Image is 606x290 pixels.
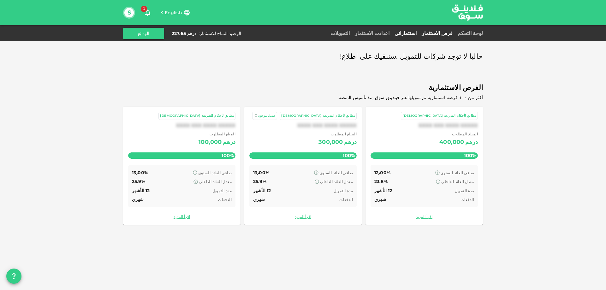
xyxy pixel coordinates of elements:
[199,131,235,137] span: المبلغ المطلوب
[172,30,196,37] div: درهم 227.65
[244,107,362,225] a: مطابق لأحكام الشريعة [DEMOGRAPHIC_DATA] عميل موجودXXXX XXX XXXX XXXXX المبلغ المطلوب درهم300,0001...
[199,30,241,37] div: الرصيد المتاح للاستثمار :
[338,95,483,100] span: أكثر من ١٠٠ فرصة استثمارية تم تمويلها عبر فيندينق سوق منذ تأسيس المنصة.
[132,179,145,184] span: 25.9%
[365,107,483,225] a: مطابق لأحكام الشريعة [DEMOGRAPHIC_DATA]XXXX XXX XXXX XXXXX المبلغ المطلوب درهم400,000100% صافي ال...
[218,197,232,202] span: الدفعات
[220,151,235,160] span: 100%
[132,170,148,175] span: 13٫00%
[455,30,483,36] a: لوحة التحكم
[249,214,357,220] a: اقرأ المزيد
[334,188,353,193] span: مدة التمويل
[253,179,266,184] span: 25.9%
[419,30,455,36] a: فرص الاستثمار
[320,179,353,184] span: معدل العائد الداخلي
[141,6,154,19] button: 0
[165,10,182,15] span: English
[392,30,419,36] a: استثماراتي
[123,82,483,94] span: الفرص الاستثمارية
[455,188,474,193] span: مدة التمويل
[6,269,21,284] button: question
[452,0,483,25] a: logo
[465,137,478,147] div: درهم
[132,197,144,202] span: شهري
[281,113,355,119] div: مطابق لأحكام الشريعة [DEMOGRAPHIC_DATA]
[374,179,388,184] span: 23.8%
[253,170,269,175] span: 13٫00%
[249,122,357,128] div: XXXX XXX XXXX XXXXX
[374,170,390,175] span: 12٫00%
[341,151,357,160] span: 100%
[141,6,147,12] span: 0
[439,131,478,137] span: المبلغ المطلوب
[352,30,392,36] a: اعدادت الاستثمار
[319,170,353,175] span: صافي العائد السنوي
[444,0,491,25] img: logo
[371,214,478,220] a: اقرأ المزيد
[212,188,232,193] span: مدة التمويل
[441,179,474,184] span: معدل العائد الداخلي
[123,107,241,225] a: مطابق لأحكام الشريعة [DEMOGRAPHIC_DATA]XXXX XXX XXXX XXXXX المبلغ المطلوب درهم100,000100% صافي ال...
[318,137,343,147] div: 300,000
[199,137,222,147] div: 100,000
[123,28,164,39] button: الودائع
[128,214,235,220] a: اقرأ المزيد
[344,137,357,147] div: درهم
[253,188,271,193] span: 12 الأشهر
[160,113,234,119] div: مطابق لأحكام الشريعة [DEMOGRAPHIC_DATA]
[441,170,474,175] span: صافي العائد السنوي
[439,137,464,147] div: 400,000
[124,8,134,17] button: S
[374,188,392,193] span: 12 الأشهر
[402,113,476,119] div: مطابق لأحكام الشريعة [DEMOGRAPHIC_DATA]
[339,197,353,202] span: الدفعات
[462,151,478,160] span: 100%
[199,179,232,184] span: معدل العائد الداخلي
[223,137,235,147] div: درهم
[318,131,357,137] span: المبلغ المطلوب
[374,197,386,202] span: شهري
[460,197,474,202] span: الدفعات
[253,197,265,202] span: شهري
[128,122,235,128] div: XXXX XXX XXXX XXXXX
[132,188,150,193] span: 12 الأشهر
[340,50,483,63] span: حاليا لا توجد شركات للتمويل .سنبقيك على اطلاع!
[328,30,352,36] a: التحويلات
[198,170,232,175] span: صافي العائد السنوي
[371,122,478,128] div: XXXX XXX XXXX XXXXX
[258,114,276,118] span: عميل موجود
